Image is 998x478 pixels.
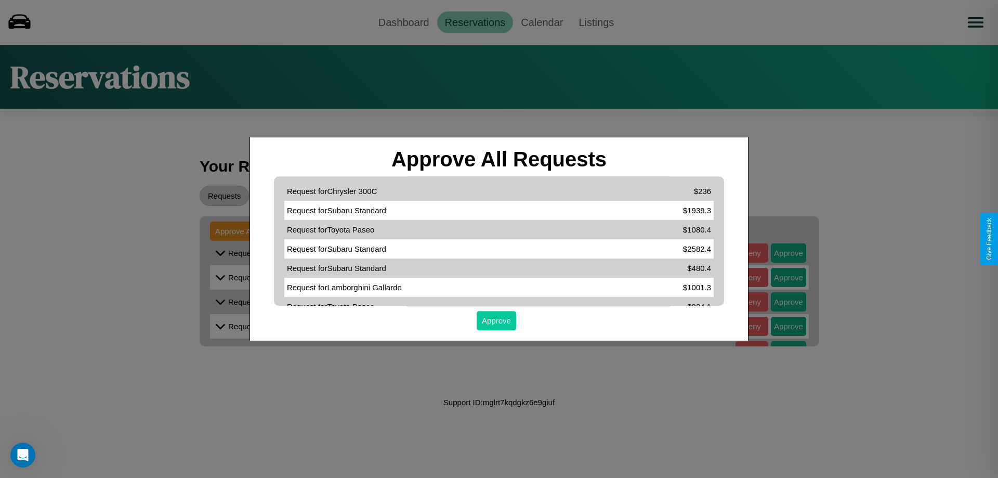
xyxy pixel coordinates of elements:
p: $ 236 [694,184,711,198]
p: $ 1001.3 [683,280,711,294]
p: Request for Chrysler 300C [287,184,377,198]
p: $ 1080.4 [683,223,711,237]
p: Request for Lamborghini Gallardo [287,280,402,294]
p: Request for Subaru Standard [287,261,386,275]
p: Request for Subaru Standard [287,242,386,256]
p: $ 924.1 [687,300,711,314]
div: Give Feedback [986,218,993,260]
p: $ 1939.3 [683,203,711,217]
p: Request for Subaru Standard [287,203,386,217]
button: Approve [477,311,516,330]
p: $ 480.4 [687,261,711,275]
iframe: Intercom live chat [10,443,35,468]
p: Request for Toyota Paseo [287,300,374,314]
p: $ 2582.4 [683,242,711,256]
h2: Approve All Requests [391,148,607,171]
p: Request for Toyota Paseo [287,223,374,237]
